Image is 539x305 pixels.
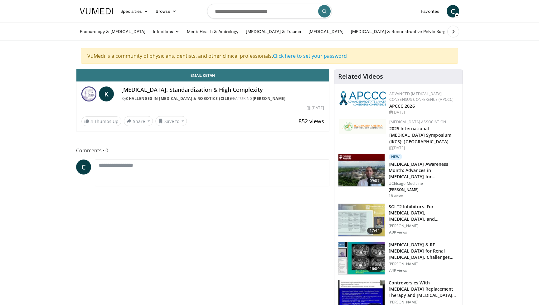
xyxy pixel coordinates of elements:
[99,86,114,101] a: K
[367,228,382,234] span: 17:44
[152,5,181,17] a: Browse
[80,8,113,14] img: VuMedi Logo
[389,300,459,305] p: [PERSON_NAME]
[81,86,96,101] img: Challenges in Laparoscopy & Robotics (CILR)
[338,154,385,186] img: f1f023a9-a474-4de8-84b7-c55bc6abca14.150x105_q85_crop-smart_upscale.jpg
[253,96,286,101] a: [PERSON_NAME]
[183,25,242,38] a: Men’s Health & Andrology
[447,5,459,17] a: C
[339,91,386,106] img: 92ba7c40-df22-45a2-8e3f-1ca017a3d5ba.png.150x105_q85_autocrop_double_scale_upscale_version-0.2.png
[299,117,324,125] span: 852 views
[81,116,121,126] a: 4 Thumbs Up
[339,119,386,134] img: fca7e709-d275-4aeb-92d8-8ddafe93f2a6.png.150x105_q85_autocrop_double_scale_upscale_version-0.2.png
[76,146,329,155] span: Comments 0
[338,242,385,274] img: 22fea5a6-43b4-4f78-82e1-e44165ffc9ae.150x105_q85_crop-smart_upscale.jpg
[126,96,231,101] a: Challenges in [MEDICAL_DATA] & Robotics (CILR)
[117,5,152,17] a: Specialties
[338,242,459,275] a: 16:09 [MEDICAL_DATA] & RF [MEDICAL_DATA] for Renal [MEDICAL_DATA], Challenges and Pearls f… [PERS...
[347,25,455,38] a: [MEDICAL_DATA] & Reconstructive Pelvic Surgery
[367,178,382,184] span: 09:07
[389,280,459,298] h3: Controversies With [MEDICAL_DATA] Replacement Therapy and [MEDICAL_DATA] Can…
[389,145,458,151] div: [DATE]
[389,204,459,222] h3: SGLT2 Inhibitors: For [MEDICAL_DATA], [MEDICAL_DATA], and [MEDICAL_DATA]
[149,25,183,38] a: Infections
[389,91,454,102] a: Advanced [MEDICAL_DATA] Consensus Conference (APCCC)
[124,116,153,126] button: Share
[389,224,459,229] p: [PERSON_NAME]
[389,110,458,115] div: [DATE]
[121,86,324,93] h4: [MEDICAL_DATA]: Standardization & High Complexity
[417,5,443,17] a: Favorites
[207,4,332,19] input: Search topics, interventions
[389,154,402,160] p: New
[389,242,459,260] h3: [MEDICAL_DATA] & RF [MEDICAL_DATA] for Renal [MEDICAL_DATA], Challenges and Pearls f…
[389,161,459,180] h3: [MEDICAL_DATA] Awareness Month: Advances in [MEDICAL_DATA] for…
[338,154,459,199] a: 09:07 New [MEDICAL_DATA] Awareness Month: Advances in [MEDICAL_DATA] for… UChicago Medicine [PERS...
[338,204,385,236] img: efb8fdba-0fb1-4741-8d68-2dbd0ad49e71.150x105_q85_crop-smart_upscale.jpg
[76,160,91,175] a: C
[338,204,459,237] a: 17:44 SGLT2 Inhibitors: For [MEDICAL_DATA], [MEDICAL_DATA], and [MEDICAL_DATA] [PERSON_NAME] 9.0K...
[389,262,459,267] p: [PERSON_NAME]
[76,25,149,38] a: Endourology & [MEDICAL_DATA]
[389,187,459,192] p: [PERSON_NAME]
[389,230,407,235] p: 9.0K views
[389,119,446,125] a: [MEDICAL_DATA] Association
[389,268,407,273] p: 7.4K views
[76,69,329,81] a: Email Ketan
[90,118,93,124] span: 4
[367,266,382,272] span: 16:09
[389,194,404,199] p: 18 views
[307,105,324,111] div: [DATE]
[242,25,305,38] a: [MEDICAL_DATA] & Trauma
[389,125,451,145] a: 2025 International [MEDICAL_DATA] Symposium (IKCS): [GEOGRAPHIC_DATA]
[81,48,458,64] div: VuMedi is a community of physicians, dentists, and other clinical professionals.
[273,52,347,59] a: Click here to set your password
[121,96,324,101] div: By FEATURING
[155,116,187,126] button: Save to
[389,103,415,109] a: APCCC 2026
[305,25,347,38] a: [MEDICAL_DATA]
[389,181,459,186] p: UChicago Medicine
[338,73,383,80] h4: Related Videos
